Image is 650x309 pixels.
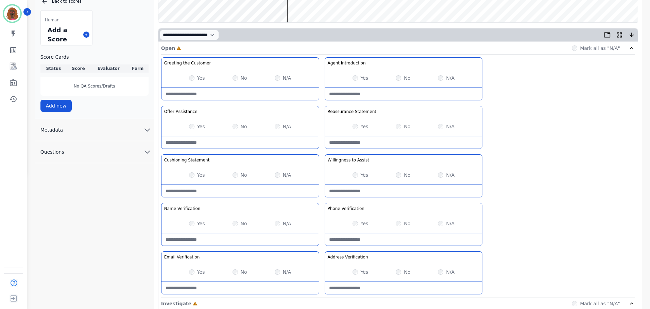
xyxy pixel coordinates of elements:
[580,300,620,307] label: Mark all as "N/A"
[328,157,369,163] h3: Willingness to Assist
[404,220,410,227] label: No
[40,100,72,112] button: Add new
[361,75,369,81] label: Yes
[580,45,620,52] label: Mark all as "N/A"
[446,75,455,81] label: N/A
[283,172,291,178] label: N/A
[446,172,455,178] label: N/A
[164,109,198,114] h3: Offer Assistance
[361,123,369,130] label: Yes
[143,126,151,134] svg: chevron down
[446,269,455,275] label: N/A
[283,220,291,227] label: N/A
[90,64,127,73] th: Evaluator
[164,206,201,211] h3: Name Verification
[404,269,410,275] label: No
[164,254,200,260] h3: Email Verification
[361,172,369,178] label: Yes
[404,123,410,130] label: No
[45,17,59,23] span: Human
[35,127,68,133] span: Metadata
[404,172,410,178] label: No
[283,123,291,130] label: N/A
[40,54,149,60] h3: Score Cards
[328,109,376,114] h3: Reassurance Statement
[446,220,455,227] label: N/A
[35,149,70,155] span: Questions
[143,148,151,156] svg: chevron down
[241,75,247,81] label: No
[35,141,154,163] button: Questions chevron down
[67,64,90,73] th: Score
[328,254,368,260] h3: Address Verification
[35,119,154,141] button: Metadata chevron down
[404,75,410,81] label: No
[241,172,247,178] label: No
[361,220,369,227] label: Yes
[197,269,205,275] label: Yes
[46,24,81,45] div: Add a Score
[161,300,191,307] p: Investigate
[328,60,366,66] h3: Agent Introduction
[446,123,455,130] label: N/A
[164,157,210,163] h3: Cushioning Statement
[4,5,20,22] img: Bordered avatar
[361,269,369,275] label: Yes
[197,172,205,178] label: Yes
[197,123,205,130] label: Yes
[283,269,291,275] label: N/A
[328,206,364,211] h3: Phone Verification
[164,60,211,66] h3: Greeting the Customer
[241,220,247,227] label: No
[161,45,175,52] p: Open
[283,75,291,81] label: N/A
[197,75,205,81] label: Yes
[197,220,205,227] label: Yes
[40,77,149,96] div: No QA Scores/Drafts
[241,123,247,130] label: No
[127,64,149,73] th: Form
[241,269,247,275] label: No
[40,64,67,73] th: Status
